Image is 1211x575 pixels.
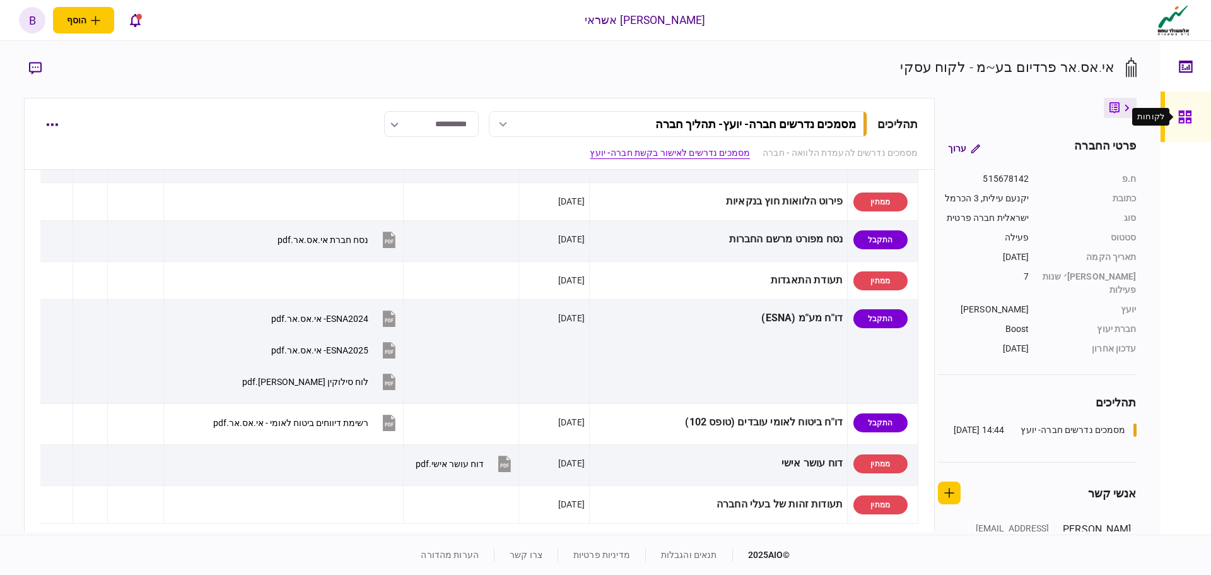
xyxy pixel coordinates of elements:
div: תעודות זהות של בעלי החברה [594,490,843,519]
div: נסח מפורט מרשם החברות [594,225,843,254]
div: [DATE] [938,251,1029,264]
div: חברת יעוץ [1042,323,1137,336]
div: תאריך הקמה [1042,251,1137,264]
div: תהליכים [938,394,1137,411]
div: ישראלית חברה פרטית [938,211,1029,225]
div: אנשי קשר [1088,485,1137,502]
div: 14:44 [DATE] [954,424,1005,437]
div: אי.אס.אר פרדיום בע~מ - לקוח עסקי [900,57,1114,78]
div: ח.פ [1042,172,1137,186]
button: לוח סילוקין פיננסולה.pdf [242,367,399,396]
div: דו"ח ביטוח לאומי עובדים (טופס 102) [594,408,843,437]
div: 515678142 [938,172,1029,186]
button: פתח רשימת התראות [122,7,148,33]
div: [PERSON_NAME] [938,303,1029,316]
div: [DATE] [558,457,585,470]
a: תנאים והגבלות [661,550,717,560]
button: רשימת דיווחים ביטוח לאומי - אי.אס.אר.pdf [213,408,399,437]
div: יועץ [1042,303,1137,316]
div: סוג [1042,211,1137,225]
div: התקבל [853,413,908,432]
a: מסמכים נדרשים להעמדת הלוואה - חברה [763,146,918,160]
div: תהליכים [877,116,918,133]
div: דוח עושר אישי.pdf [416,459,484,469]
div: תעודת התאגדות [594,266,843,295]
div: [PERSON_NAME]׳ שנות פעילות [1042,270,1137,297]
div: 7 [938,270,1029,297]
div: ממתין [853,495,908,514]
button: דוח עושר אישי.pdf [416,449,514,478]
img: client company logo [1155,4,1192,36]
div: פירוט הלוואות חוץ בנקאיות [594,187,843,216]
div: מסמכים נדרשים חברה- יועץ [1021,424,1125,437]
button: ESNA2025- אי.אס.אר.pdf [271,336,399,364]
button: ערוך [938,137,990,160]
div: [DATE] [558,312,585,324]
div: ESNA2024- אי.אס.אר.pdf [271,314,368,324]
div: רשימת דיווחים ביטוח לאומי - אי.אס.אר.pdf [213,418,368,428]
div: יקנעם עילית, 3 הכרמל [938,192,1029,205]
div: ממתין [853,193,908,211]
div: מסמכים נדרשים חברה- יועץ - תהליך חברה [655,117,856,131]
div: ממתין [853,271,908,290]
div: [DATE] [938,342,1029,355]
div: פרטי החברה [1074,137,1136,160]
a: הערות מהדורה [421,550,479,560]
div: Boost [938,323,1029,336]
div: ממתין [853,454,908,473]
a: מסמכים נדרשים לאישור בקשת חברה- יועץ [590,146,750,160]
a: צרו קשר [510,550,542,560]
button: ESNA2024- אי.אס.אר.pdf [271,304,399,333]
div: ESNA2025- אי.אס.אר.pdf [271,345,368,355]
div: [DATE] [558,416,585,429]
div: [DATE] [558,233,585,246]
a: מסמכים נדרשים חברה- יועץ14:44 [DATE] [954,424,1137,437]
div: סטטוס [1042,231,1137,244]
div: לקוחות [1137,110,1164,123]
button: מסמכים נדרשים חברה- יועץ- תהליך חברה [489,111,867,137]
div: לוח סילוקין פיננסולה.pdf [242,377,368,387]
div: נסח חברת אי.אס.אר.pdf [278,235,368,245]
div: כתובת [1042,192,1137,205]
div: דוח עושר אישי [594,449,843,478]
button: נסח חברת אי.אס.אר.pdf [278,225,399,254]
button: b [19,7,45,33]
a: מדיניות פרטיות [573,550,630,560]
div: פעילה [938,231,1029,244]
div: התקבל [853,309,908,328]
div: [DATE] [558,274,585,287]
div: [EMAIL_ADDRESS][DOMAIN_NAME] [968,522,1050,548]
div: עדכון אחרון [1042,342,1137,355]
button: פתח תפריט להוספת לקוח [53,7,114,33]
div: התקבל [853,230,908,249]
div: דו"ח מע"מ (ESNA) [594,304,843,333]
div: © 2025 AIO [732,548,790,562]
div: [PERSON_NAME] אשראי [585,12,706,28]
div: [DATE] [558,498,585,511]
div: [DATE] [558,195,585,208]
